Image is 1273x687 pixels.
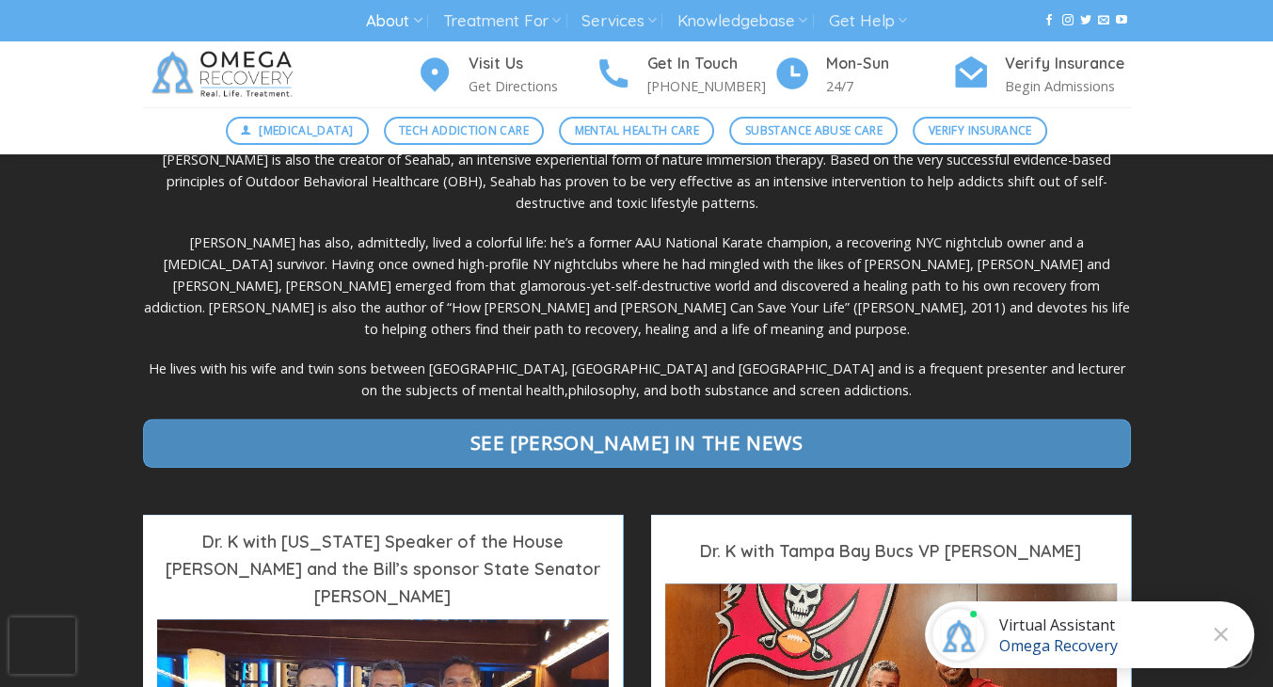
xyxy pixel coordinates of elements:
h4: Visit Us [469,52,595,76]
a: Get In Touch [PHONE_NUMBER] [595,52,773,98]
a: Tech Addiction Care [384,117,545,145]
span: Substance Abuse Care [745,121,883,139]
a: Treatment For [443,4,561,39]
p: [PERSON_NAME] has also, admittedly, lived a colorful life: he’s a former AAU National Karate cham... [143,232,1131,340]
span: Verify Insurance [929,121,1032,139]
p: 24/7 [826,75,952,97]
p: [PHONE_NUMBER] [647,75,773,97]
span: See [PERSON_NAME] in the News [469,427,803,458]
a: Follow on YouTube [1116,14,1127,27]
a: Follow on Facebook [1043,14,1055,27]
a: Follow on Twitter [1080,14,1091,27]
a: See [PERSON_NAME] in the News [143,419,1131,468]
span: [MEDICAL_DATA] [259,121,353,139]
span: Tech Addiction Care [399,121,529,139]
a: About [366,4,422,39]
p: Begin Admissions [1005,75,1131,97]
a: Services [581,4,656,39]
a: Visit Us Get Directions [416,52,595,98]
a: Mental Health Care [559,117,714,145]
a: Verify Insurance Begin Admissions [952,52,1131,98]
p: He lives with his wife and twin sons between [GEOGRAPHIC_DATA], [GEOGRAPHIC_DATA] and [GEOGRAPHIC... [143,358,1131,401]
span: Mental Health Care [575,121,699,139]
h4: Verify Insurance [1005,52,1131,76]
img: Omega Recovery [143,41,308,107]
a: Knowledgebase [677,4,807,39]
a: [MEDICAL_DATA] [226,117,369,145]
p: [PERSON_NAME] is also the creator of Seahab, an intensive experiential form of nature immersion t... [143,149,1131,214]
a: Substance Abuse Care [729,117,898,145]
h4: Dr. K with Tampa Bay Bucs VP [PERSON_NAME] [665,538,1117,566]
a: Verify Insurance [913,117,1047,145]
p: Get Directions [469,75,595,97]
h4: Dr. K with [US_STATE] Speaker of the House [PERSON_NAME] and the Bill’s sponsor State Senator [PE... [157,529,609,610]
a: Send us an email [1098,14,1109,27]
a: Follow on Instagram [1061,14,1073,27]
a: philosophy [568,381,636,399]
h4: Mon-Sun [826,52,952,76]
h4: Get In Touch [647,52,773,76]
a: Get Help [829,4,907,39]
